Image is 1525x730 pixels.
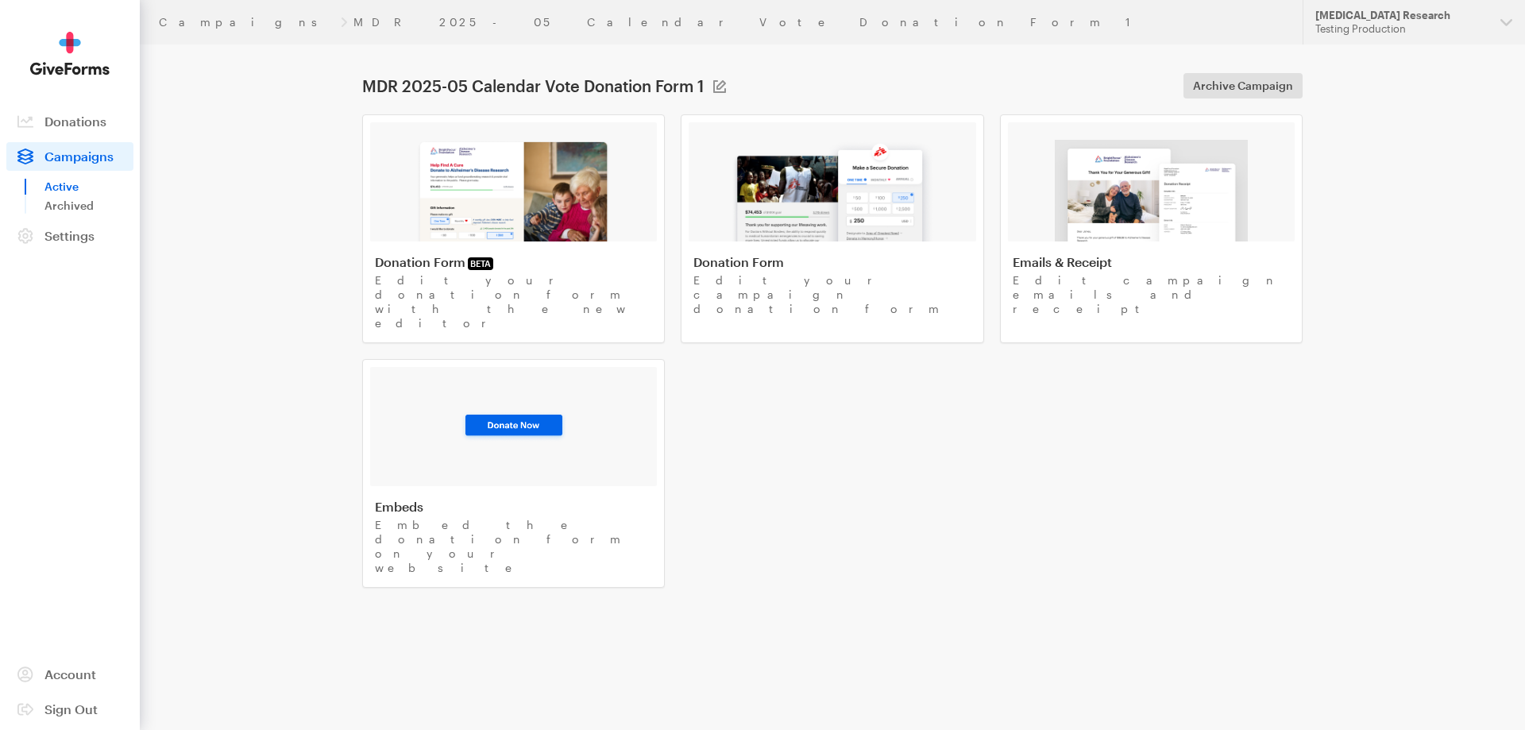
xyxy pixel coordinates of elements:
a: Donation Form Edit your campaign donation form [681,114,983,343]
a: Archived [44,196,133,215]
a: Donations [6,107,133,136]
a: Embeds Embed the donation form on your website [362,359,665,588]
span: Campaigns [44,149,114,164]
a: Archive Campaign [1183,73,1303,98]
h1: MDR 2025-05 Calendar Vote Donation Form 1 [362,76,704,95]
span: Account [44,666,96,682]
a: Account [6,660,133,689]
span: Settings [44,228,95,243]
img: image-3-93ee28eb8bf338fe015091468080e1db9f51356d23dce784fdc61914b1599f14.png [460,411,568,442]
a: Settings [6,222,133,250]
a: Campaigns [6,142,133,171]
p: Edit your donation form with the new editor [375,273,652,330]
a: MDR 2025-05 Calendar Vote Donation Form 1 [353,16,1135,29]
span: Archive Campaign [1193,76,1293,95]
a: Emails & Receipt Edit campaign emails and receipt [1000,114,1303,343]
img: image-3-0695904bd8fc2540e7c0ed4f0f3f42b2ae7fdd5008376bfc2271839042c80776.png [1055,140,1247,241]
p: Edit your campaign donation form [693,273,971,316]
div: [MEDICAL_DATA] Research [1315,9,1488,22]
img: image-1-83ed7ead45621bf174d8040c5c72c9f8980a381436cbc16a82a0f79bcd7e5139.png [416,140,611,241]
a: Campaigns [159,16,334,29]
h4: Emails & Receipt [1013,254,1290,270]
a: Active [44,177,133,196]
div: Testing Production [1315,22,1488,36]
h4: Donation Form [693,254,971,270]
span: BETA [468,257,493,270]
a: Donation FormBETA Edit your donation form with the new editor [362,114,665,343]
h4: Donation Form [375,254,652,270]
p: Edit campaign emails and receipt [1013,273,1290,316]
span: Donations [44,114,106,129]
p: Embed the donation form on your website [375,518,652,575]
h4: Embeds [375,499,652,515]
img: GiveForms [30,32,110,75]
img: image-2-e181a1b57a52e92067c15dabc571ad95275de6101288912623f50734140ed40c.png [731,140,933,241]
